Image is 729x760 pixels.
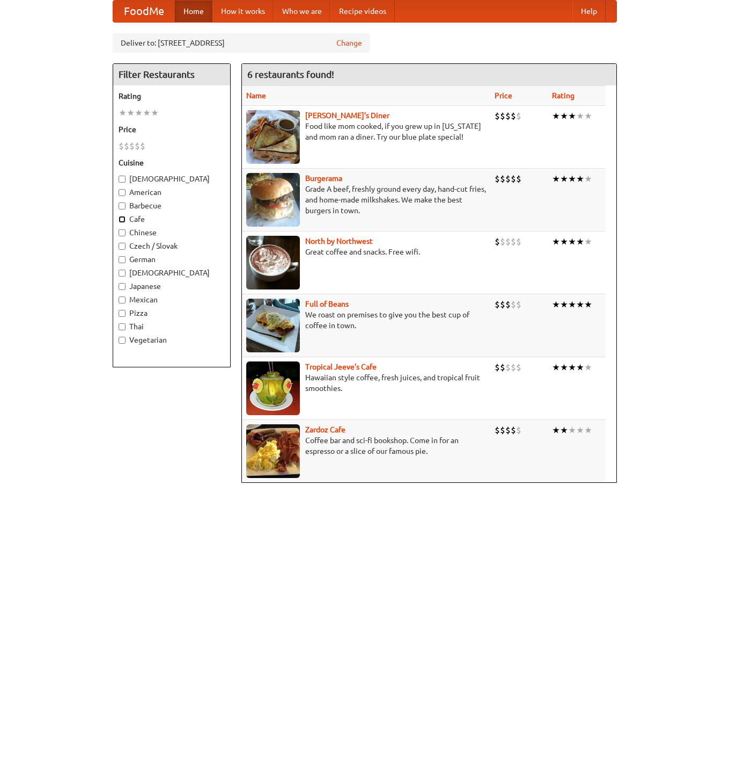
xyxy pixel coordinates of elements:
[505,173,511,185] li: $
[568,110,576,122] li: ★
[119,124,225,135] h5: Price
[560,173,568,185] li: ★
[212,1,274,22] a: How it works
[511,361,516,373] li: $
[305,174,342,183] a: Burgerama
[247,69,334,79] ng-pluralize: 6 restaurants found!
[135,107,143,119] li: ★
[119,308,225,319] label: Pizza
[560,299,568,310] li: ★
[576,299,584,310] li: ★
[495,91,512,100] a: Price
[246,173,300,227] img: burgerama.jpg
[119,200,225,211] label: Barbecue
[511,110,516,122] li: $
[500,236,505,248] li: $
[119,227,225,238] label: Chinese
[305,237,373,245] a: North by Northwest
[119,157,225,168] h5: Cuisine
[505,361,511,373] li: $
[119,91,225,102] h5: Rating
[584,299,592,310] li: ★
[505,236,511,248] li: $
[576,173,584,185] li: ★
[552,173,560,185] li: ★
[305,363,377,371] b: Tropical Jeeve's Cafe
[552,91,575,100] a: Rating
[175,1,212,22] a: Home
[119,296,126,303] input: Mexican
[246,184,486,216] p: Grade A beef, freshly ground every day, hand-cut fries, and home-made milkshakes. We make the bes...
[516,361,521,373] li: $
[568,236,576,248] li: ★
[495,173,500,185] li: $
[576,424,584,436] li: ★
[516,424,521,436] li: $
[305,300,349,308] b: Full of Beans
[305,111,389,120] a: [PERSON_NAME]'s Diner
[246,121,486,142] p: Food like mom cooked, if you grew up in [US_STATE] and mom ran a diner. Try our blue plate special!
[140,140,145,152] li: $
[552,299,560,310] li: ★
[119,241,225,251] label: Czech / Slovak
[511,173,516,185] li: $
[151,107,159,119] li: ★
[119,176,126,183] input: [DEMOGRAPHIC_DATA]
[560,110,568,122] li: ★
[127,107,135,119] li: ★
[500,173,505,185] li: $
[584,236,592,248] li: ★
[500,110,505,122] li: $
[576,236,584,248] li: ★
[246,247,486,257] p: Great coffee and snacks. Free wifi.
[119,310,126,317] input: Pizza
[552,361,560,373] li: ★
[516,236,521,248] li: $
[119,281,225,292] label: Japanese
[246,309,486,331] p: We roast on premises to give you the best cup of coffee in town.
[568,361,576,373] li: ★
[505,424,511,436] li: $
[119,229,126,236] input: Chinese
[119,189,126,196] input: American
[584,173,592,185] li: ★
[500,299,505,310] li: $
[119,337,126,344] input: Vegetarian
[119,202,126,209] input: Barbecue
[113,33,370,53] div: Deliver to: [STREET_ADDRESS]
[560,236,568,248] li: ★
[246,361,300,415] img: jeeves.jpg
[119,254,225,265] label: German
[246,372,486,394] p: Hawaiian style coffee, fresh juices, and tropical fruit smoothies.
[560,424,568,436] li: ★
[505,299,511,310] li: $
[511,299,516,310] li: $
[584,361,592,373] li: ★
[568,424,576,436] li: ★
[552,424,560,436] li: ★
[330,1,395,22] a: Recipe videos
[495,236,500,248] li: $
[246,91,266,100] a: Name
[305,425,345,434] b: Zardoz Cafe
[495,299,500,310] li: $
[119,214,225,225] label: Cafe
[119,270,126,277] input: [DEMOGRAPHIC_DATA]
[511,424,516,436] li: $
[274,1,330,22] a: Who we are
[246,299,300,352] img: beans.jpg
[576,110,584,122] li: ★
[119,335,225,345] label: Vegetarian
[246,424,300,478] img: zardoz.jpg
[135,140,140,152] li: $
[119,243,126,250] input: Czech / Slovak
[246,435,486,457] p: Coffee bar and sci-fi bookshop. Come in for an espresso or a slice of our famous pie.
[119,323,126,330] input: Thai
[552,236,560,248] li: ★
[495,424,500,436] li: $
[552,110,560,122] li: ★
[119,173,225,184] label: [DEMOGRAPHIC_DATA]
